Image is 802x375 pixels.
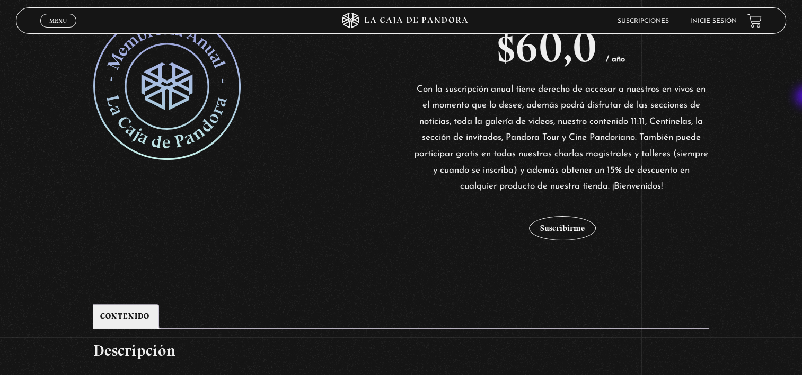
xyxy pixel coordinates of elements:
[46,26,70,34] span: Cerrar
[413,82,709,195] p: Con la suscripción anual tiene derecho de accesar a nuestros en vivos en el momento que lo desee,...
[100,305,149,329] a: Contenido
[497,22,515,73] span: $
[93,340,709,362] h2: Descripción
[497,22,597,73] bdi: 60,0
[618,18,669,24] a: Suscripciones
[606,56,625,64] span: / año
[49,17,67,24] span: Menu
[529,216,596,240] button: Suscribirme
[747,14,762,28] a: View your shopping cart
[690,18,737,24] a: Inicie sesión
